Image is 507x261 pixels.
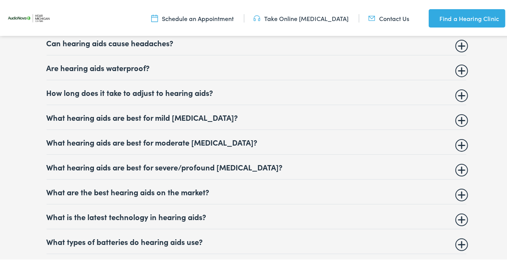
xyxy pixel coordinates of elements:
summary: What hearing aids are best for mild [MEDICAL_DATA]? [47,111,467,120]
summary: What types of batteries do hearing aids use? [47,235,467,245]
summary: What hearing aids are best for moderate [MEDICAL_DATA]? [47,136,467,145]
summary: Can hearing aids cause headaches? [47,37,467,46]
summary: How long does it take to adjust to hearing aids? [47,86,467,96]
img: utility icon [368,13,375,21]
a: Find a Hearing Clinic [429,8,505,26]
a: Schedule an Appointment [151,13,234,21]
a: Contact Us [368,13,409,21]
img: utility icon [253,13,260,21]
summary: Are hearing aids waterproof? [47,62,467,71]
a: Take Online [MEDICAL_DATA] [253,13,349,21]
summary: What are the best hearing aids on the market? [47,186,467,195]
summary: What hearing aids are best for severe/profound [MEDICAL_DATA]? [47,161,467,170]
img: utility icon [151,13,158,21]
summary: What is the latest technology in hearing aids? [47,211,467,220]
img: utility icon [429,12,436,21]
